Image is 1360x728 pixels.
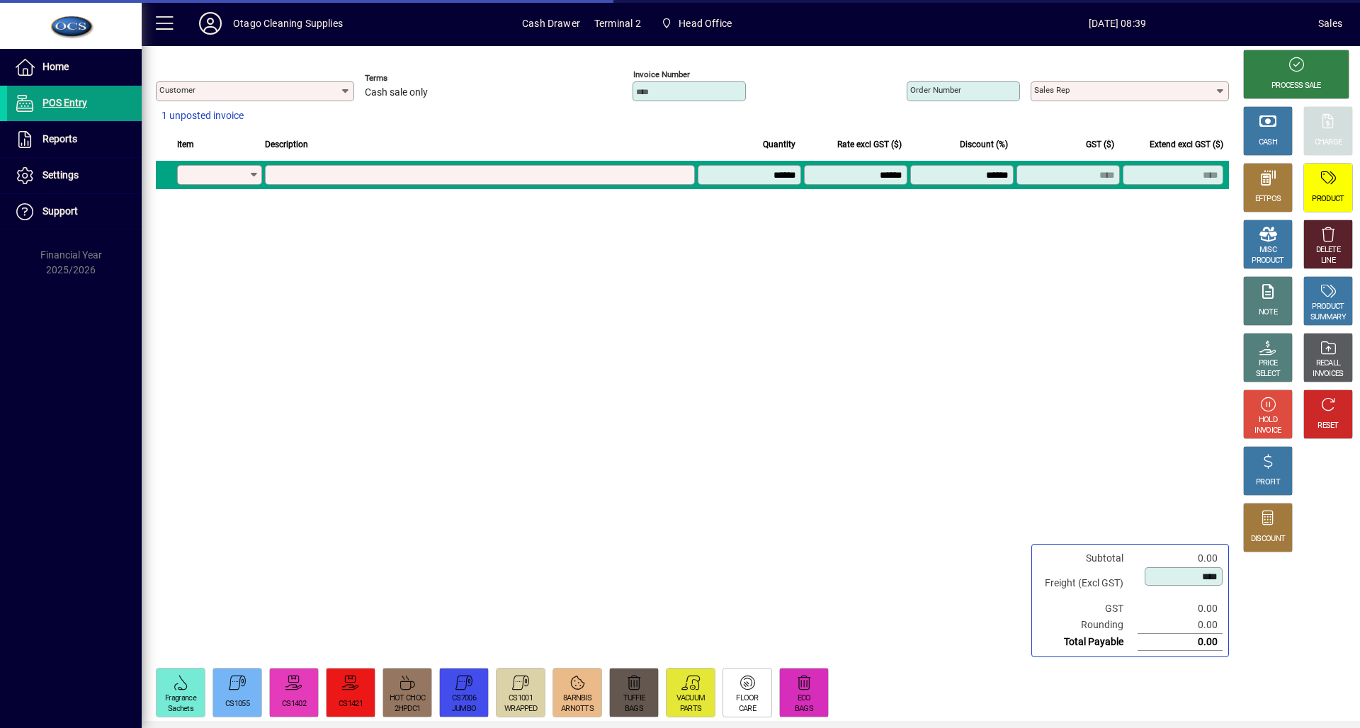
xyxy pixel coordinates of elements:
[1310,312,1346,323] div: SUMMARY
[1254,426,1281,436] div: INVOICE
[680,704,702,715] div: PARTS
[177,137,194,152] span: Item
[504,704,537,715] div: WRAPPED
[1255,194,1281,205] div: EFTPOS
[1038,617,1138,634] td: Rounding
[7,194,142,229] a: Support
[1138,550,1223,567] td: 0.00
[1034,85,1070,95] mat-label: Sales rep
[763,137,795,152] span: Quantity
[188,11,233,36] button: Profile
[679,12,732,35] span: Head Office
[1313,369,1343,380] div: INVOICES
[1321,256,1335,266] div: LINE
[1315,137,1342,148] div: CHARGE
[676,693,705,704] div: VACUUM
[161,108,244,123] span: 1 unposted invoice
[42,169,79,181] span: Settings
[168,704,193,715] div: Sachets
[655,11,737,36] span: Head Office
[625,704,643,715] div: BAGS
[225,699,249,710] div: CS1055
[1256,477,1280,488] div: PROFIT
[1312,302,1344,312] div: PRODUCT
[1150,137,1223,152] span: Extend excl GST ($)
[233,12,343,35] div: Otago Cleaning Supplies
[1251,534,1285,545] div: DISCOUNT
[1271,81,1321,91] div: PROCESS SALE
[365,87,428,98] span: Cash sale only
[1038,634,1138,651] td: Total Payable
[452,693,476,704] div: CS7006
[7,50,142,85] a: Home
[522,12,580,35] span: Cash Drawer
[390,693,425,704] div: HOT CHOC
[42,61,69,72] span: Home
[156,103,249,129] button: 1 unposted invoice
[339,699,363,710] div: CS1421
[452,704,477,715] div: JUMBO
[1318,12,1342,35] div: Sales
[1086,137,1114,152] span: GST ($)
[165,693,196,704] div: Fragrance
[795,704,813,715] div: BAGS
[1259,307,1277,318] div: NOTE
[42,133,77,144] span: Reports
[594,12,641,35] span: Terminal 2
[265,137,308,152] span: Description
[1138,601,1223,617] td: 0.00
[563,693,591,704] div: 8ARNBIS
[736,693,759,704] div: FLOOR
[633,69,690,79] mat-label: Invoice number
[1316,358,1341,369] div: RECALL
[960,137,1008,152] span: Discount (%)
[1138,617,1223,634] td: 0.00
[917,12,1318,35] span: [DATE] 08:39
[1252,256,1283,266] div: PRODUCT
[739,704,756,715] div: CARE
[42,97,87,108] span: POS Entry
[798,693,811,704] div: ECO
[42,205,78,217] span: Support
[509,693,533,704] div: CS1001
[623,693,645,704] div: TUFFIE
[365,74,450,83] span: Terms
[159,85,195,95] mat-label: Customer
[1256,369,1281,380] div: SELECT
[1259,358,1278,369] div: PRICE
[1038,550,1138,567] td: Subtotal
[1312,194,1344,205] div: PRODUCT
[561,704,594,715] div: ARNOTTS
[1317,421,1339,431] div: RESET
[7,158,142,193] a: Settings
[1038,567,1138,601] td: Freight (Excl GST)
[1038,601,1138,617] td: GST
[1259,245,1276,256] div: MISC
[837,137,902,152] span: Rate excl GST ($)
[7,122,142,157] a: Reports
[1138,634,1223,651] td: 0.00
[1316,245,1340,256] div: DELETE
[1259,415,1277,426] div: HOLD
[1259,137,1277,148] div: CASH
[395,704,421,715] div: 2HPDC1
[910,85,961,95] mat-label: Order number
[282,699,306,710] div: CS1402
